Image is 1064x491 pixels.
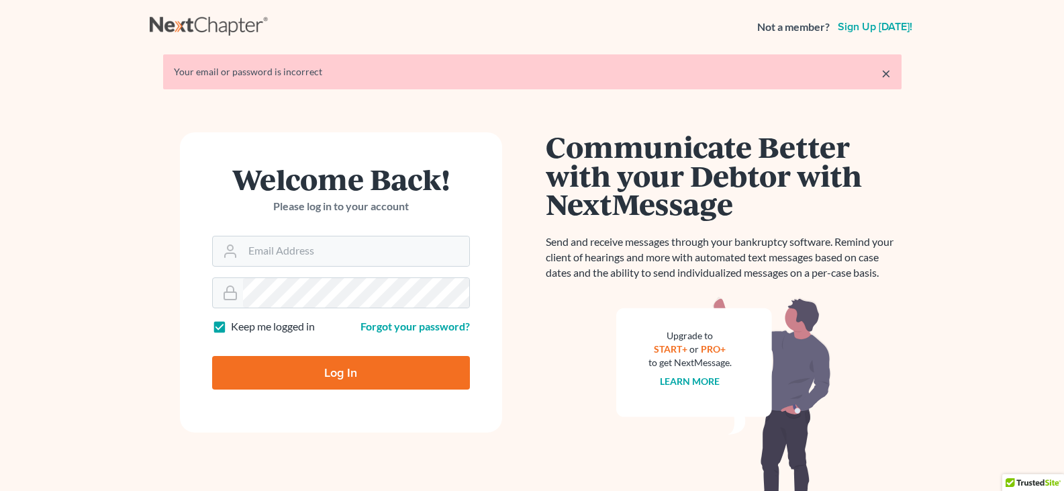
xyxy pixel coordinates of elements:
label: Keep me logged in [231,319,315,334]
a: PRO+ [701,343,726,355]
h1: Welcome Back! [212,165,470,193]
div: to get NextMessage. [648,356,732,369]
p: Send and receive messages through your bankruptcy software. Remind your client of hearings and mo... [546,234,902,281]
p: Please log in to your account [212,199,470,214]
div: Upgrade to [648,329,732,343]
h1: Communicate Better with your Debtor with NextMessage [546,132,902,218]
span: or [689,343,699,355]
strong: Not a member? [757,19,830,35]
a: × [881,65,891,81]
a: Sign up [DATE]! [835,21,915,32]
a: Learn more [660,375,720,387]
div: Your email or password is incorrect [174,65,891,79]
input: Email Address [243,236,469,266]
a: START+ [654,343,687,355]
a: Forgot your password? [360,320,470,332]
input: Log In [212,356,470,390]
